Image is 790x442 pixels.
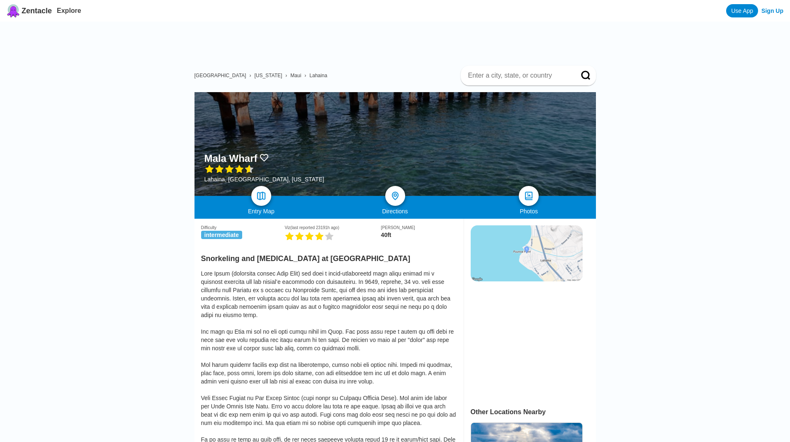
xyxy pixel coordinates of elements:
a: [US_STATE] [254,73,282,78]
div: Lahaina, [GEOGRAPHIC_DATA], [US_STATE] [204,176,324,183]
img: staticmap [471,225,583,281]
span: › [304,73,306,78]
div: 40ft [381,232,457,238]
img: map [256,191,266,201]
span: › [249,73,251,78]
a: Use App [726,4,758,17]
a: Maui [290,73,301,78]
span: intermediate [201,231,242,239]
a: photos [519,186,539,206]
div: Viz (last reported 23191h ago) [284,225,381,230]
h1: Mala Wharf [204,153,258,164]
a: directions [385,186,405,206]
a: map [251,186,271,206]
div: [PERSON_NAME] [381,225,457,230]
div: Entry Map [194,208,328,215]
a: Lahaina [309,73,327,78]
iframe: Advertisement [471,290,582,393]
div: Difficulty [201,225,285,230]
a: [GEOGRAPHIC_DATA] [194,73,246,78]
span: Zentacle [22,7,52,15]
div: Directions [328,208,462,215]
h2: Snorkeling and [MEDICAL_DATA] at [GEOGRAPHIC_DATA] [201,249,457,263]
img: directions [390,191,400,201]
img: Zentacle logo [7,4,20,17]
iframe: Advertisement [201,22,596,59]
a: Explore [57,7,81,14]
div: Other Locations Nearby [471,408,596,416]
a: Zentacle logoZentacle [7,4,52,17]
div: Photos [462,208,596,215]
span: › [285,73,287,78]
img: photos [524,191,534,201]
a: Sign Up [761,7,783,14]
input: Enter a city, state, or country [467,71,569,80]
